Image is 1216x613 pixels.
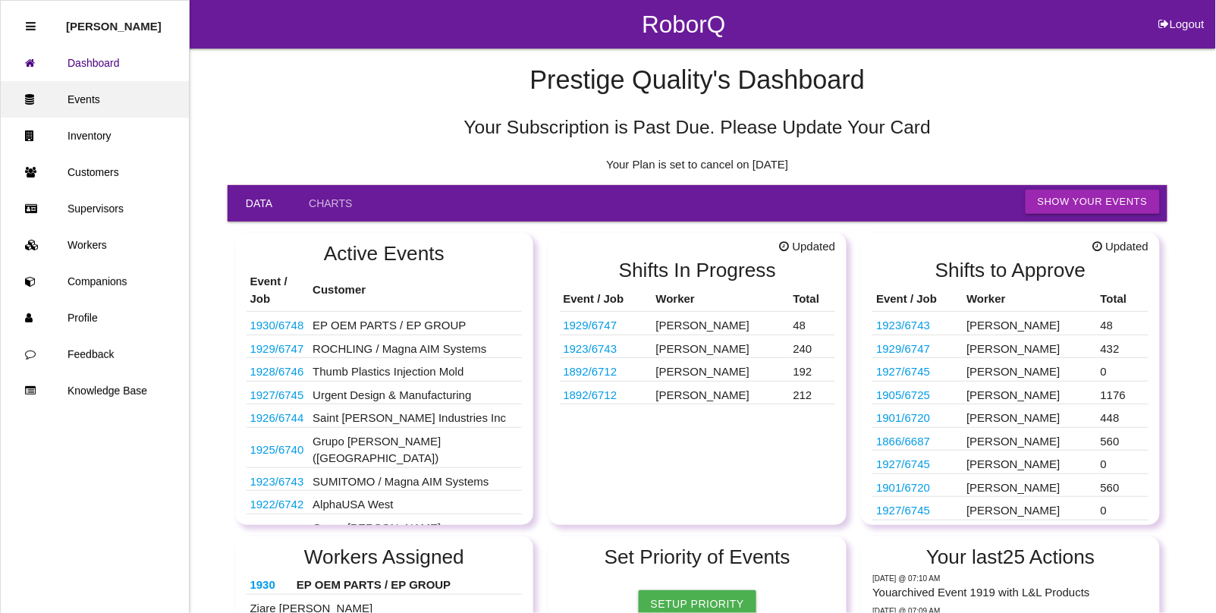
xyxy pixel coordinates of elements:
[247,312,309,335] td: 6576306022
[309,312,522,335] td: EP OEM PARTS / EP GROUP
[309,269,522,312] th: Customer
[247,358,309,382] td: 2011010AB / 2008002AB / 2009006AB
[250,319,304,332] a: 1930/6748
[564,365,617,378] a: 1892/6712
[872,312,1148,335] tr: 68343526AB
[560,312,652,335] td: 68425775AD
[790,287,836,312] th: Total
[560,381,836,404] tr: 68427781AA; 68340793AA
[250,411,304,424] a: 1926/6744
[247,243,523,265] h2: Active Events
[652,358,790,382] td: [PERSON_NAME]
[1,336,189,373] a: Feedback
[876,388,930,401] a: 1905/6725
[293,573,522,594] th: EP OEM PARTS / EP GROUP
[872,573,1148,584] p: Wednesday @ 07:10 AM
[250,475,304,488] a: 1923/6743
[250,342,304,355] a: 1929/6747
[876,365,930,378] a: 1927/6745
[790,335,836,358] td: 240
[1097,451,1148,474] td: 0
[963,381,1097,404] td: [PERSON_NAME]
[1,45,189,81] a: Dashboard
[1,300,189,336] a: Profile
[790,358,836,382] td: 192
[872,451,1148,474] tr: Space X Parts
[1092,238,1148,256] span: Updated
[560,335,836,358] tr: 68343526AB
[963,427,1097,451] td: [PERSON_NAME]
[1026,190,1160,214] button: Show Your Events
[247,269,309,312] th: Event / Job
[1097,312,1148,335] td: 48
[247,335,309,358] td: 68425775AD
[872,497,1148,520] tr: Space X Parts
[872,427,1148,451] tr: 68546289AB (@ Magna AIM)
[309,358,522,382] td: Thumb Plastics Injection Mold
[560,546,836,568] h2: Set Priority of Events
[228,66,1167,95] h4: Prestige Quality 's Dashboard
[872,287,963,312] th: Event / Job
[876,319,930,332] a: 1923/6743
[1,154,189,190] a: Customers
[228,117,1167,137] h5: Your Subscription is Past Due. Please Update Your Card
[1097,404,1148,428] td: 448
[66,8,162,33] p: Rosie Blandino
[1097,287,1148,312] th: Total
[963,358,1097,382] td: [PERSON_NAME]
[652,335,790,358] td: [PERSON_NAME]
[560,358,836,382] tr: 68427781AA; 68340793AA
[26,8,36,45] div: Close
[309,335,522,358] td: ROCHLING / Magna AIM Systems
[291,185,370,222] a: Charts
[247,427,309,467] td: P703 PCBA
[560,312,836,335] tr: 68425775AD
[1,190,189,227] a: Supervisors
[309,427,522,467] td: Grupo [PERSON_NAME] ([GEOGRAPHIC_DATA])
[250,498,304,511] a: 1922/6742
[1097,381,1148,404] td: 1176
[652,312,790,335] td: [PERSON_NAME]
[247,381,309,404] td: Space X Parts
[1,373,189,409] a: Knowledge Base
[1097,473,1148,497] td: 560
[309,491,522,514] td: AlphaUSA West
[876,411,930,424] a: 1901/6720
[1,81,189,118] a: Events
[872,520,1148,543] tr: 68427781AA; 68340793AA
[228,156,1167,174] p: Your Plan is set to cancel on [DATE]
[247,404,309,428] td: 68483788AE KNL
[1097,358,1148,382] td: 0
[560,335,652,358] td: 68343526AB
[872,358,1148,382] tr: Space X Parts
[872,259,1148,281] h2: Shifts to Approve
[560,358,652,382] td: 68427781AA; 68340793AA
[309,467,522,491] td: SUMITOMO / Magna AIM Systems
[564,319,617,332] a: 1929/6747
[963,312,1097,335] td: [PERSON_NAME]
[1,263,189,300] a: Companions
[250,578,275,591] a: 1930
[790,381,836,404] td: 212
[652,287,790,312] th: Worker
[963,335,1097,358] td: [PERSON_NAME]
[872,381,1148,404] tr: 10301666
[564,388,617,401] a: 1892/6712
[560,381,652,404] td: 68427781AA; 68340793AA
[560,287,652,312] th: Event / Job
[247,573,293,594] th: 6576306022
[1097,335,1148,358] td: 432
[963,520,1097,543] td: [PERSON_NAME]
[309,514,522,554] td: Grupo [PERSON_NAME] ([GEOGRAPHIC_DATA])
[872,546,1148,568] h2: Your last 25 Actions
[309,381,522,404] td: Urgent Design & Manufacturing
[872,584,1148,602] p: You archived Event 1919 with L&L Products
[876,481,930,494] a: 1901/6720
[963,473,1097,497] td: [PERSON_NAME]
[876,457,930,470] a: 1927/6745
[228,185,291,222] a: Data
[250,443,304,456] a: 1925/6740
[872,404,1148,428] tr: PJ6B S045A76 AG3JA6
[876,504,930,517] a: 1927/6745
[247,491,309,514] td: K13360 (WA14CO14)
